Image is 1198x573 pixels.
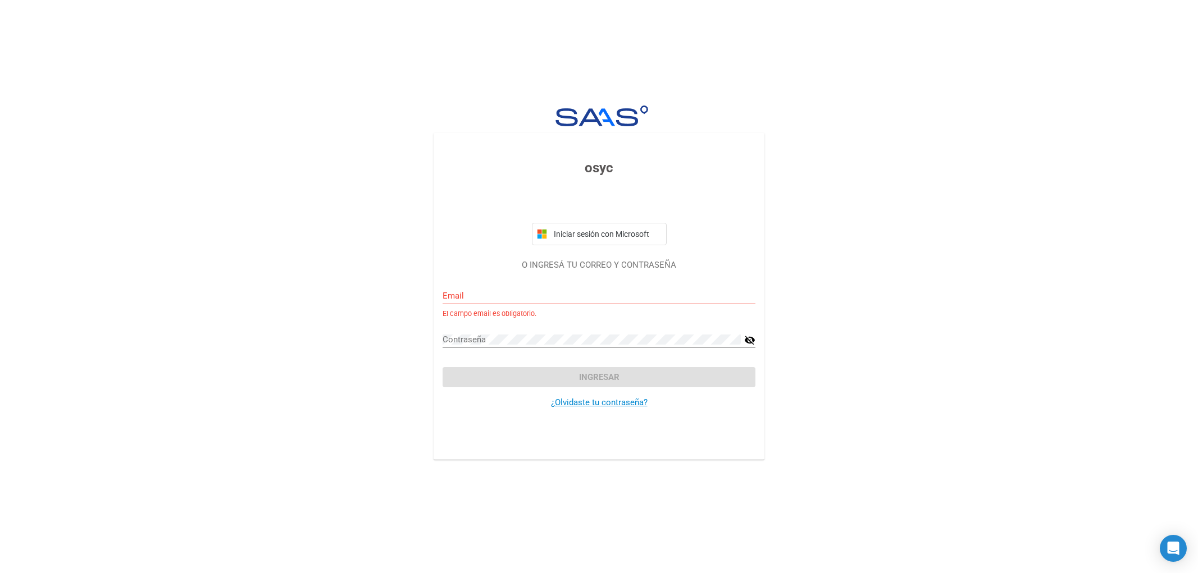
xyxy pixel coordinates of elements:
small: El campo email es obligatorio. [443,309,536,319]
h3: osyc [443,158,755,178]
button: Iniciar sesión con Microsoft [532,223,667,245]
mat-icon: visibility_off [744,333,755,347]
iframe: Botón Iniciar sesión con Google [526,190,672,215]
span: Ingresar [579,372,620,382]
span: Iniciar sesión con Microsoft [552,230,662,239]
button: Ingresar [443,367,755,387]
a: ¿Olvidaste tu contraseña? [551,397,648,407]
p: O INGRESÁ TU CORREO Y CONTRASEÑA [443,259,755,272]
div: Open Intercom Messenger [1160,535,1187,562]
